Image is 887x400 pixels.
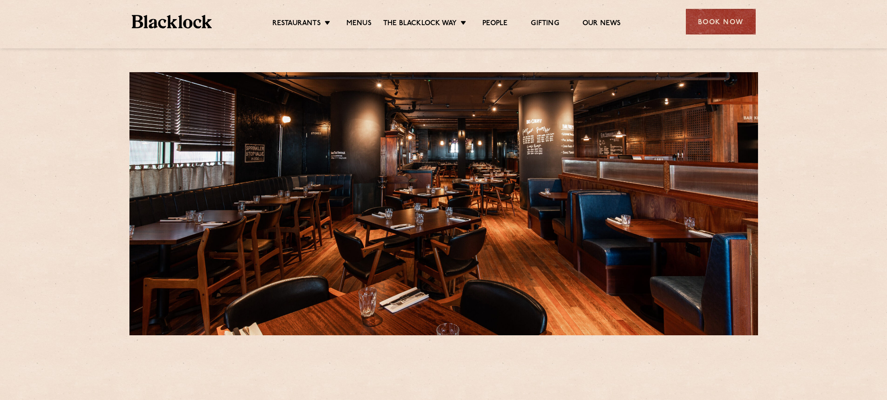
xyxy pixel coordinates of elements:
[582,19,621,29] a: Our News
[686,9,756,34] div: Book Now
[272,19,321,29] a: Restaurants
[346,19,372,29] a: Menus
[531,19,559,29] a: Gifting
[383,19,457,29] a: The Blacklock Way
[132,15,212,28] img: BL_Textured_Logo-footer-cropped.svg
[482,19,508,29] a: People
